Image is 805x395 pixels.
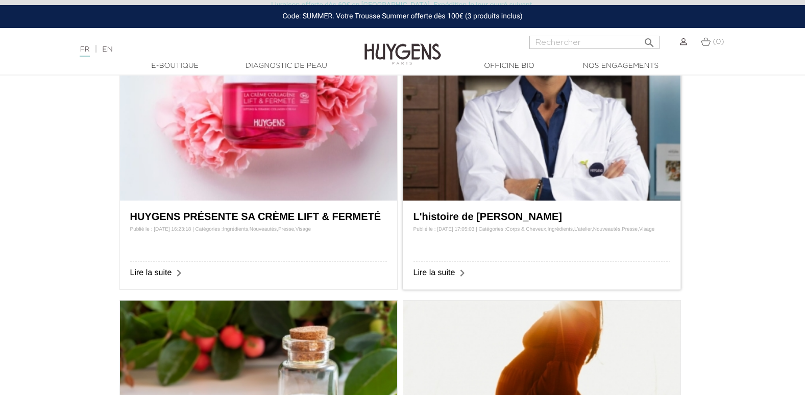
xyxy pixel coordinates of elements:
a: L'atelier [574,227,592,232]
i:  [643,34,655,46]
a: L'histoire de [PERSON_NAME] [413,211,562,223]
a: Diagnostic de peau [235,61,337,71]
a: Nouveautés [250,227,277,232]
a: EN [102,46,112,53]
a: Nouveautés [593,227,620,232]
a: Visage [639,227,654,232]
input: Rechercher [529,36,660,49]
a: Nos engagements [570,61,672,71]
a: HUYGENS PRÉSENTE SA CRÈME LIFT & FERMETÉ [130,211,381,223]
a: Lire la suite [413,268,455,277]
img: Huygens [364,27,441,66]
a: Ingrédients [223,227,248,232]
a: Presse [278,227,294,232]
div: | [75,43,328,56]
button:  [640,33,658,46]
a: E-Boutique [124,61,226,71]
a: Lire la suite [130,268,172,277]
img: HUYGENS PRÉSENTE SA CRÈME LIFT & FERMETÉ [120,3,397,201]
span: Publié le : [DATE] 17:05:03 | Catégories : , , , , , [413,227,655,232]
span: (0) [713,38,724,45]
a: FR [80,46,89,57]
a: Visage [296,227,311,232]
img: L'histoire de Huygens [403,3,680,201]
a: Corps & Cheveux [506,227,546,232]
span: Publié le : [DATE] 16:23:18 | Catégories : , , , [130,227,311,232]
a: Ingrédients [548,227,573,232]
a: Officine Bio [458,61,560,71]
a: Presse [622,227,638,232]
